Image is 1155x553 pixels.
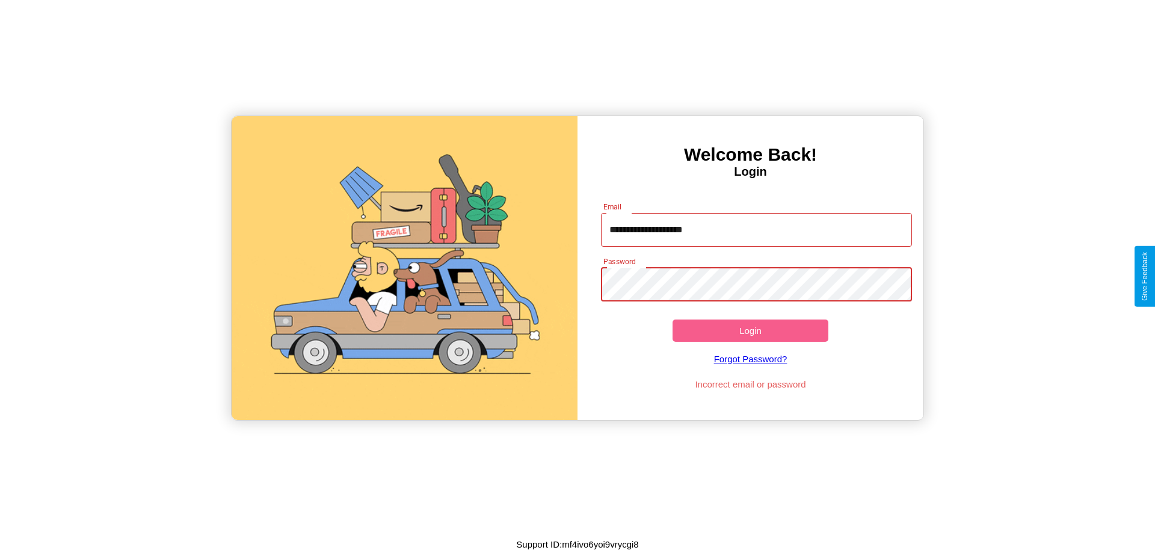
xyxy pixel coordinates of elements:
h4: Login [577,165,923,179]
label: Password [603,256,635,267]
a: Forgot Password? [595,342,907,376]
label: Email [603,202,622,212]
p: Support ID: mf4ivo6yoi9vrycgi8 [516,536,638,552]
p: Incorrect email or password [595,376,907,392]
button: Login [673,320,828,342]
h3: Welcome Back! [577,144,923,165]
img: gif [232,116,577,420]
div: Give Feedback [1141,252,1149,301]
